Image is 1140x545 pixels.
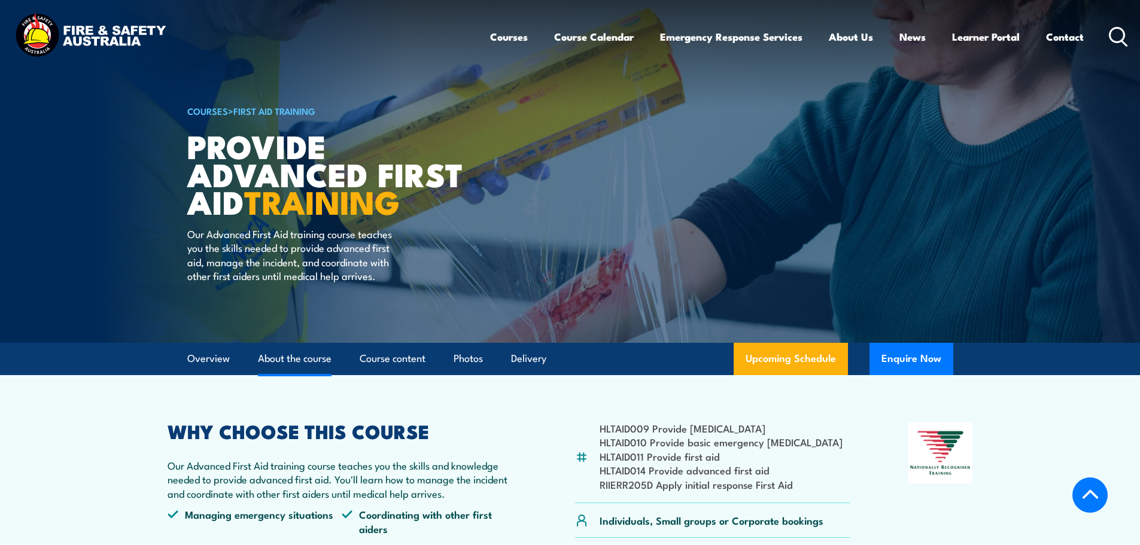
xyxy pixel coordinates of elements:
li: Managing emergency situations [168,507,342,535]
a: First Aid Training [233,104,315,117]
a: Course Calendar [554,21,634,53]
img: Nationally Recognised Training logo. [908,422,973,483]
h2: WHY CHOOSE THIS COURSE [168,422,517,439]
li: RIIERR205D Apply initial response First Aid [600,477,843,491]
li: HLTAID009 Provide [MEDICAL_DATA] [600,421,843,435]
p: Our Advanced First Aid training course teaches you the skills needed to provide advanced first ai... [187,227,406,283]
a: About Us [829,21,873,53]
a: COURSES [187,104,228,117]
h6: > [187,103,483,118]
a: News [899,21,926,53]
a: Course content [360,343,425,375]
a: Photos [454,343,483,375]
li: HLTAID010 Provide basic emergency [MEDICAL_DATA] [600,435,843,449]
strong: TRAINING [244,176,400,226]
a: Upcoming Schedule [734,343,848,375]
p: Our Advanced First Aid training course teaches you the skills and knowledge needed to provide adv... [168,458,517,500]
a: Courses [490,21,528,53]
li: HLTAID014 Provide advanced first aid [600,463,843,477]
a: About the course [258,343,332,375]
a: Emergency Response Services [660,21,802,53]
li: Coordinating with other first aiders [342,507,516,535]
a: Contact [1046,21,1084,53]
a: Delivery [511,343,546,375]
h1: Provide Advanced First Aid [187,132,483,215]
a: Learner Portal [952,21,1020,53]
button: Enquire Now [870,343,953,375]
p: Individuals, Small groups or Corporate bookings [600,513,823,527]
a: Overview [187,343,230,375]
li: HLTAID011 Provide first aid [600,449,843,463]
